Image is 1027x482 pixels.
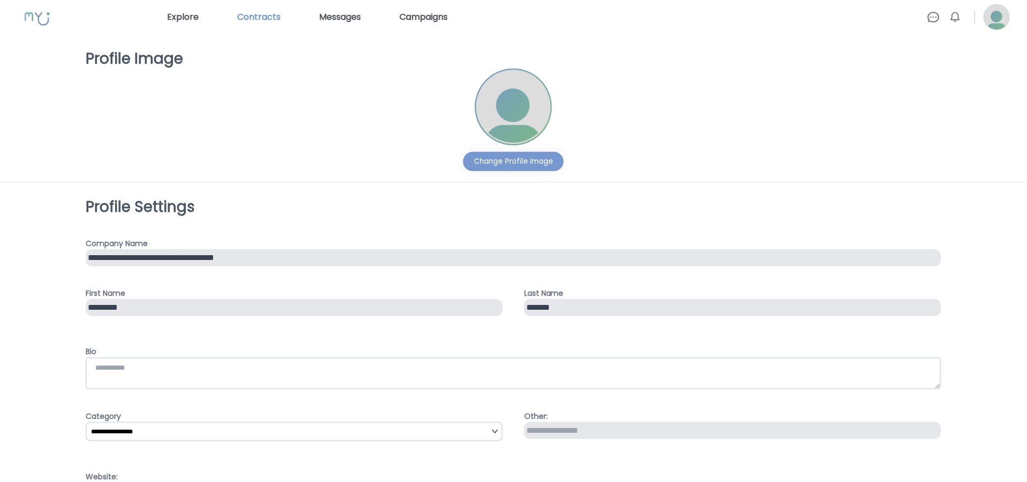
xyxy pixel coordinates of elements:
h4: Bio [86,346,941,357]
div: Change Profile Image [474,156,553,167]
h4: Other: [524,411,941,422]
img: Chat [927,11,940,24]
h3: Profile Image [86,49,941,68]
img: Profile [476,70,551,144]
a: Contracts [233,9,285,26]
h3: Profile Settings [86,197,941,217]
h4: First Name [86,288,503,299]
a: Messages [315,9,365,26]
a: Campaigns [395,9,452,26]
h4: Category [86,411,503,422]
img: Bell [949,11,962,24]
a: Explore [163,9,203,26]
img: Profile [984,4,1010,30]
h4: Company Name [86,238,941,249]
h4: Last Name [524,288,941,299]
button: Change Profile Image [463,152,564,171]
